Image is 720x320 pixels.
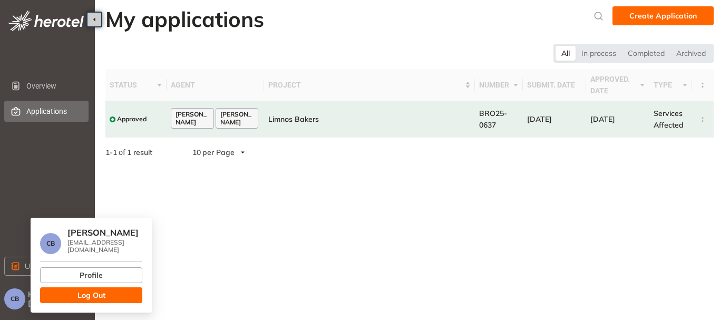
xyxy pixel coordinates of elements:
span: [PERSON_NAME] [67,227,139,238]
span: Profile [80,269,103,281]
th: agent [167,69,264,101]
span: [DATE] [527,114,552,124]
span: BRO25-0637 [479,109,507,130]
span: Applications [26,101,80,122]
button: Create Application [612,6,714,25]
h2: My applications [105,6,264,32]
span: approved. date [590,73,637,96]
div: Archived [670,46,712,61]
th: status [105,69,167,101]
span: Create Application [629,10,697,22]
span: Overview [26,75,80,96]
span: [DATE] [590,114,615,124]
button: Profile [40,267,142,283]
span: CB [11,295,19,303]
div: [EMAIL_ADDRESS][DOMAIN_NAME] [67,239,142,254]
th: approved. date [586,69,649,101]
th: project [264,69,475,101]
span: status [110,79,154,91]
span: Hi, [PERSON_NAME] [28,290,91,308]
span: [PERSON_NAME] [220,111,254,126]
span: project [268,79,463,91]
span: CB [46,240,55,247]
span: type [654,79,680,91]
div: All [556,46,576,61]
strong: 1 - 1 [105,148,117,157]
th: number [475,69,523,101]
div: In process [576,46,622,61]
span: 1 result [127,148,152,157]
th: type [649,69,692,101]
span: Approved [117,115,147,123]
button: Log Out [40,287,142,303]
span: [PERSON_NAME] [176,111,209,126]
div: Completed [622,46,670,61]
th: submit. date [523,69,586,101]
span: Services Affected [654,109,684,130]
img: logo [8,11,84,31]
button: CB [4,288,25,309]
span: Limnos Bakers [268,114,319,124]
span: Log Out [77,289,105,301]
div: of [89,147,169,158]
span: number [479,79,511,91]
